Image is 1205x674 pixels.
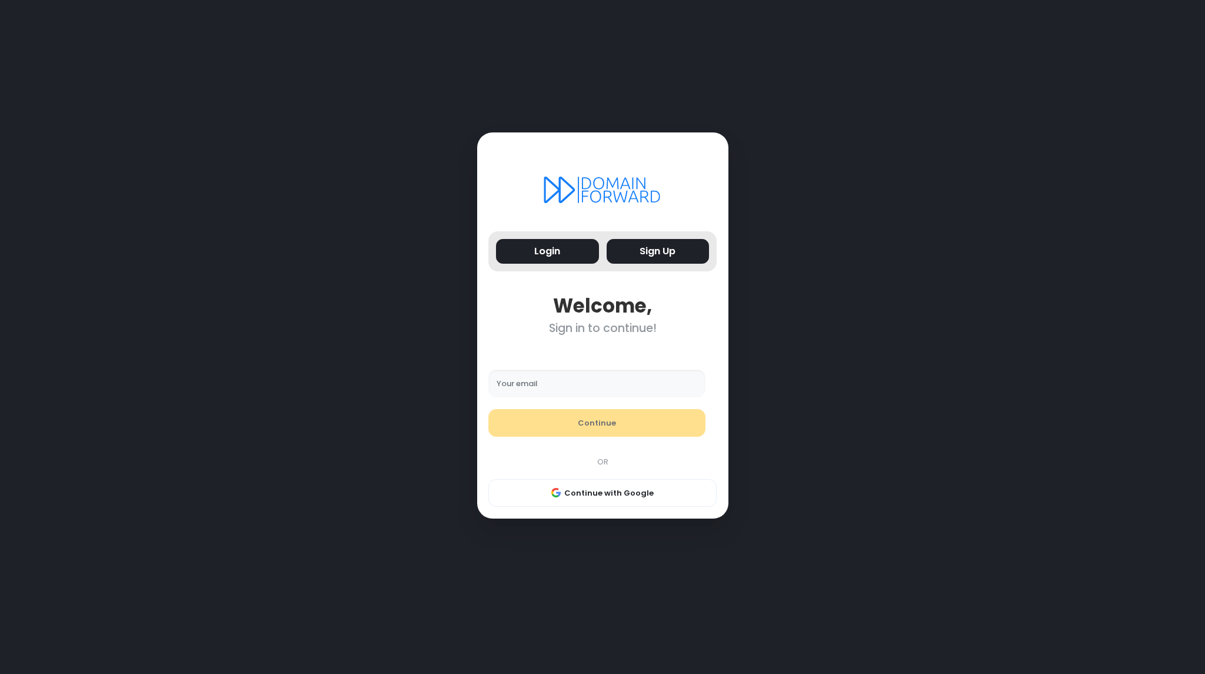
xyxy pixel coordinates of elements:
[607,239,710,264] button: Sign Up
[488,479,717,507] button: Continue with Google
[488,294,717,317] div: Welcome,
[482,456,723,468] div: OR
[496,239,599,264] button: Login
[488,321,717,335] div: Sign in to continue!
